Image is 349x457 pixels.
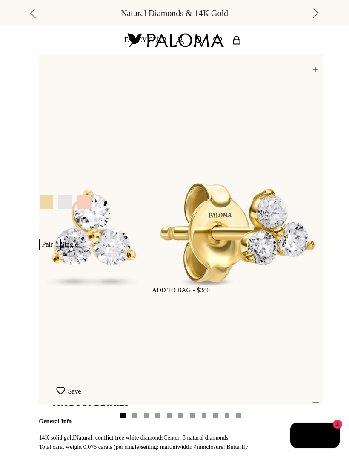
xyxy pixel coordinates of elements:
span: Pair [42,239,53,250]
div: Item 1 of 17 [39,54,323,405]
button: Save [56,386,81,396]
nav: Secondary navigation [124,26,242,54]
span: width: 4mm [177,443,206,452]
span: $380 [197,285,210,295]
span: Natural, conflict free white diamonds [74,433,164,443]
span: Single [61,239,78,250]
inbox-online-store-chat: Shopify online store chat [288,423,342,450]
span: Total carat weight 0.075 carats (per single) [39,443,141,452]
span: 14K solid gold [39,433,74,443]
p: Natural Diamonds & 14K Gold [121,7,228,20]
span: Center: 3 natural diamonds [163,433,228,443]
strong: General Info [39,418,72,425]
span: setting: martini [141,443,177,452]
span: Add to bag [152,285,191,295]
button: Add to bag-$380 [39,281,323,299]
img: wishlist [56,386,68,395]
img: #YellowGold [39,54,323,405]
span: closure: Butterfly [206,443,248,452]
